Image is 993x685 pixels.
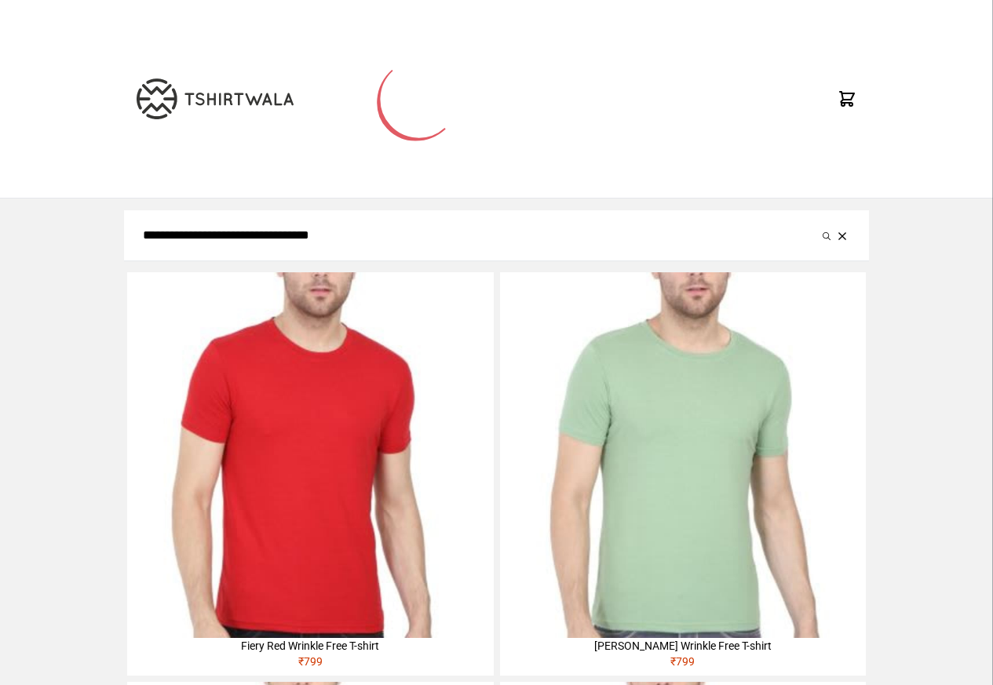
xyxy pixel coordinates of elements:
[819,226,834,245] button: Submit your search query.
[137,78,294,119] img: TW-LOGO-400-104.png
[127,272,493,676] a: Fiery Red Wrinkle Free T-shirt₹799
[500,272,866,676] a: [PERSON_NAME] Wrinkle Free T-shirt₹799
[127,638,493,654] div: Fiery Red Wrinkle Free T-shirt
[500,272,866,638] img: 4M6A2211-320x320.jpg
[127,272,493,638] img: 4M6A2225-320x320.jpg
[500,638,866,654] div: [PERSON_NAME] Wrinkle Free T-shirt
[127,654,493,676] div: ₹ 799
[834,226,850,245] button: Clear the search query.
[500,654,866,676] div: ₹ 799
